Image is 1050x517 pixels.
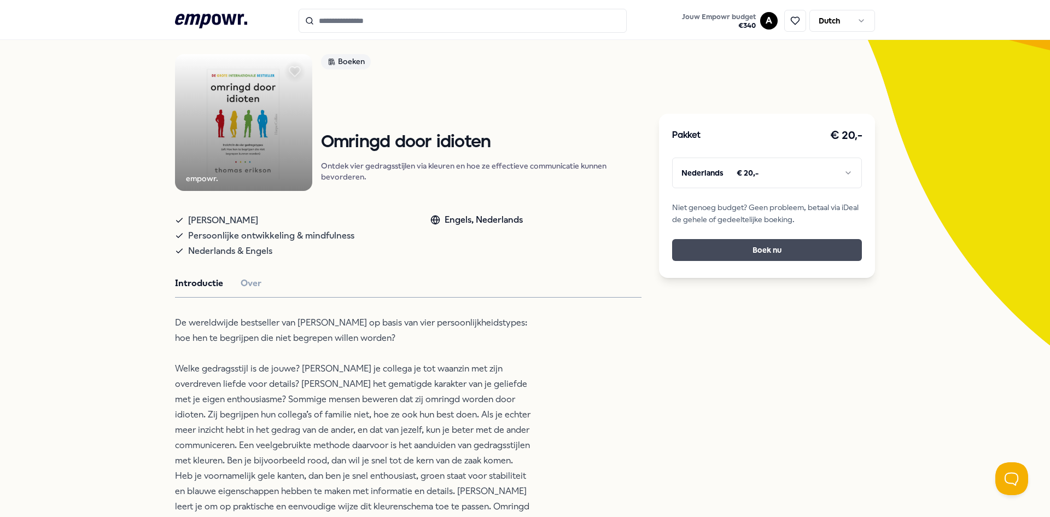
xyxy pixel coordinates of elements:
p: Ontdek vier gedragsstijlen via kleuren en hoe ze effectieve communicatie kunnen bevorderen. [321,160,642,182]
div: Boeken [321,54,371,69]
h3: € 20,- [830,127,862,144]
img: Product Image [175,54,312,191]
span: Nederlands & Engels [188,243,272,259]
span: [PERSON_NAME] [188,213,258,228]
button: Introductie [175,276,223,291]
div: empowr. [186,172,218,184]
h1: Omringd door idioten [321,133,642,152]
button: Jouw Empowr budget€340 [680,10,758,32]
button: Boek nu [672,239,862,261]
h3: Pakket [672,129,701,143]
button: A [760,12,778,30]
a: Boeken [321,54,642,73]
div: Engels, Nederlands [430,213,523,227]
a: Jouw Empowr budget€340 [678,9,760,32]
span: Persoonlijke ontwikkeling & mindfulness [188,228,354,243]
span: Niet genoeg budget? Geen probleem, betaal via iDeal de gehele of gedeeltelijke boeking. [672,201,862,226]
button: Over [241,276,261,291]
span: € 340 [682,21,756,30]
input: Search for products, categories or subcategories [299,9,627,33]
span: Jouw Empowr budget [682,13,756,21]
iframe: Help Scout Beacon - Open [995,462,1028,495]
